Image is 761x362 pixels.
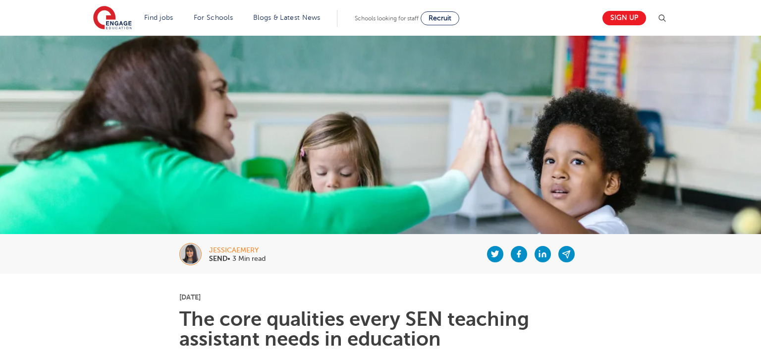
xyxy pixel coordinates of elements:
span: Schools looking for staff [355,15,419,22]
h1: The core qualities every SEN teaching assistant needs in education [179,309,582,349]
a: Sign up [602,11,646,25]
a: Blogs & Latest News [253,14,321,21]
p: [DATE] [179,294,582,301]
a: Recruit [421,11,459,25]
a: Find jobs [144,14,173,21]
b: SEND [209,255,227,262]
div: jessicaemery [209,247,266,254]
img: Engage Education [93,6,132,31]
a: For Schools [194,14,233,21]
p: • 3 Min read [209,255,266,262]
span: Recruit [429,14,451,22]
